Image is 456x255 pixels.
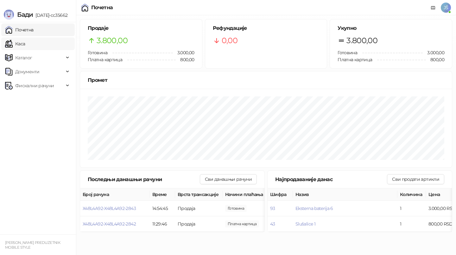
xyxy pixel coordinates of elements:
[175,216,223,232] td: Продаја
[270,221,275,227] button: 43
[91,5,113,10] div: Почетна
[88,24,194,32] h5: Продаје
[397,216,426,232] td: 1
[5,240,60,250] small: [PERSON_NAME] PREDUZETNIK MOBILE STYLE
[397,188,426,201] th: Количина
[17,11,33,18] span: Бади
[175,201,223,216] td: Продаја
[88,175,200,183] div: Последњи данашњи рачуни
[88,50,107,56] span: Готовина
[97,35,128,47] span: 3.800,00
[5,37,25,50] a: Каса
[295,221,315,227] button: Slušalice 1
[150,201,175,216] td: 14:54:45
[423,49,444,56] span: 3.000,00
[83,206,136,211] button: X48L4A92-X48L4A92-2843
[338,50,357,56] span: Готовина
[176,56,194,63] span: 800,00
[338,57,372,62] span: Платна картица
[428,3,438,13] a: Документација
[150,216,175,232] td: 11:29:46
[275,175,387,183] div: Најпродаваније данас
[173,49,194,56] span: 3.000,00
[295,206,333,211] button: Eksterna baterija 6
[200,174,257,184] button: Сви данашњи рачуни
[397,201,426,216] td: 1
[213,24,320,32] h5: Рефундације
[88,57,122,62] span: Платна картица
[223,188,286,201] th: Начини плаћања
[387,174,444,184] button: Сви продати артикли
[88,76,444,84] div: Промет
[175,188,223,201] th: Врста трансакције
[83,221,136,227] button: X48L4A92-X48L4A92-2842
[80,188,150,201] th: Број рачуна
[4,10,14,20] img: Logo
[225,205,247,212] span: 3.000,00
[33,12,67,18] span: [DATE]-cc35662
[338,24,444,32] h5: Укупно
[150,188,175,201] th: Време
[15,51,32,64] span: Каталог
[268,188,293,201] th: Шифра
[426,56,444,63] span: 800,00
[15,65,39,78] span: Документи
[270,206,275,211] button: 93
[293,188,397,201] th: Назив
[5,23,34,36] a: Почетна
[225,220,259,227] span: 800,00
[441,3,451,13] span: JŠ
[222,35,237,47] span: 0,00
[346,35,377,47] span: 3.800,00
[15,79,54,92] span: Фискални рачуни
